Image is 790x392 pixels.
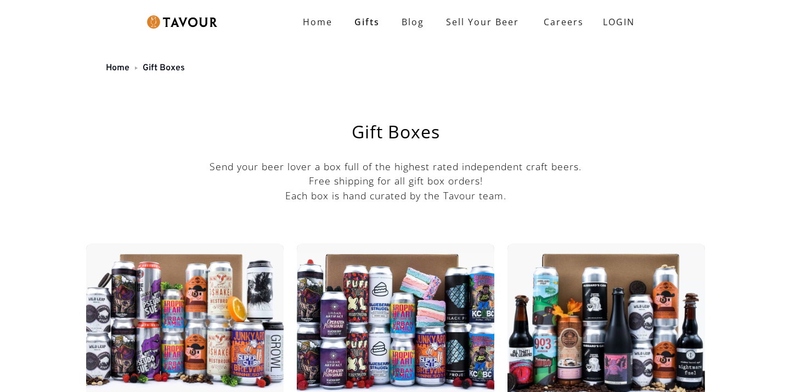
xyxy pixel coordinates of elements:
[391,11,435,33] a: Blog
[106,63,129,74] a: Home
[86,159,705,203] p: Send your beer lover a box full of the highest rated independent craft beers. Free shipping for a...
[303,16,332,28] strong: Home
[292,11,343,33] a: Home
[343,11,391,33] a: Gifts
[114,123,678,141] h1: Gift Boxes
[544,11,584,33] strong: Careers
[435,11,530,33] a: Sell Your Beer
[143,63,185,74] a: Gift Boxes
[592,11,646,33] a: LOGIN
[530,7,592,37] a: Careers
